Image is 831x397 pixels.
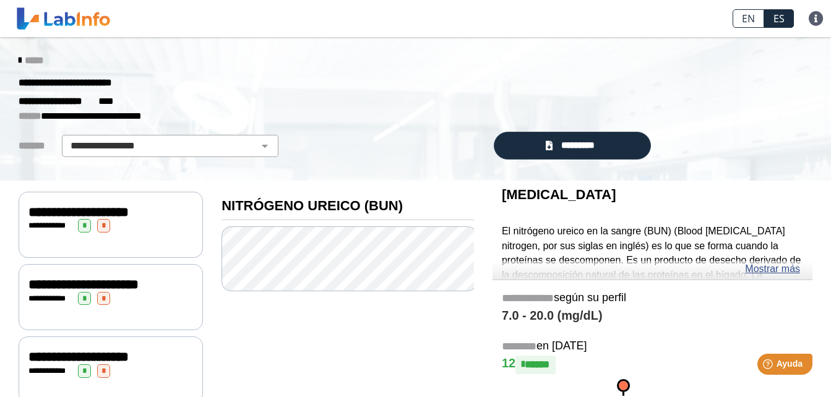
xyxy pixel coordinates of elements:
h5: según su perfil [502,291,803,305]
font: 12 [502,356,515,370]
b: NITRÓGENO UREICO (BUN) [222,198,403,213]
h4: 7.0 - 20.0 (mg/dL) [502,309,803,323]
a: ES [764,9,794,28]
a: EN [733,9,764,28]
a: Mostrar más [745,262,800,276]
b: [MEDICAL_DATA] [502,187,616,202]
p: El nitrógeno ureico en la sangre (BUN) (Blood [MEDICAL_DATA] nitrogen, por sus siglas en inglés) ... [502,224,803,342]
h5: en [DATE] [502,339,803,354]
iframe: Help widget launcher [721,349,817,383]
